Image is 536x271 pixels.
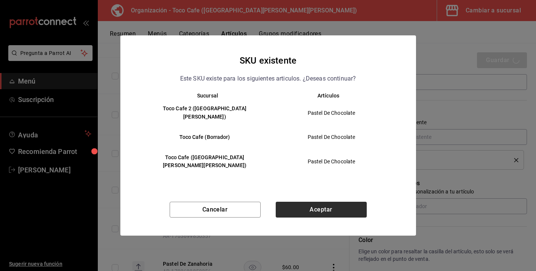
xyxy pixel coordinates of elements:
[147,133,262,142] h6: Toco Cafe (Borrador)
[275,109,389,117] span: Pastel De Chocolate
[135,93,268,99] th: Sucursal
[240,53,296,68] h4: SKU existente
[147,105,262,121] h6: Toco Cafe 2 ([GEOGRAPHIC_DATA][PERSON_NAME])
[275,158,389,165] span: Pastel De Chocolate
[275,133,389,141] span: Pastel De Chocolate
[180,74,356,84] p: Este SKU existe para los siguientes articulos. ¿Deseas continuar?
[268,93,401,99] th: Artículos
[170,202,261,218] button: Cancelar
[276,202,367,218] button: Aceptar
[147,154,262,170] h6: Toco Cafe ([GEOGRAPHIC_DATA][PERSON_NAME][PERSON_NAME])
